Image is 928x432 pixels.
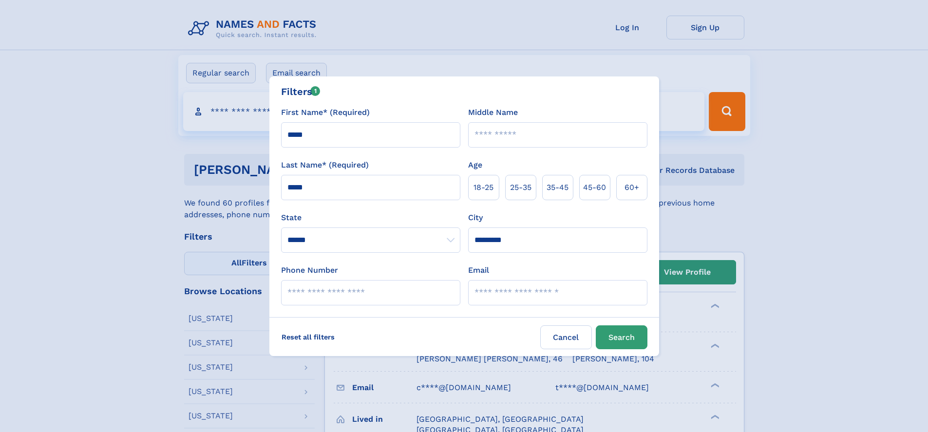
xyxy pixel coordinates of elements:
label: Middle Name [468,107,518,118]
button: Search [596,325,647,349]
label: Phone Number [281,264,338,276]
span: 25‑35 [510,182,531,193]
span: 35‑45 [547,182,568,193]
label: Last Name* (Required) [281,159,369,171]
span: 45‑60 [583,182,606,193]
span: 60+ [625,182,639,193]
label: Cancel [540,325,592,349]
label: State [281,212,460,224]
span: 18‑25 [473,182,493,193]
label: First Name* (Required) [281,107,370,118]
label: Reset all filters [275,325,341,349]
label: City [468,212,483,224]
label: Age [468,159,482,171]
label: Email [468,264,489,276]
div: Filters [281,84,321,99]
